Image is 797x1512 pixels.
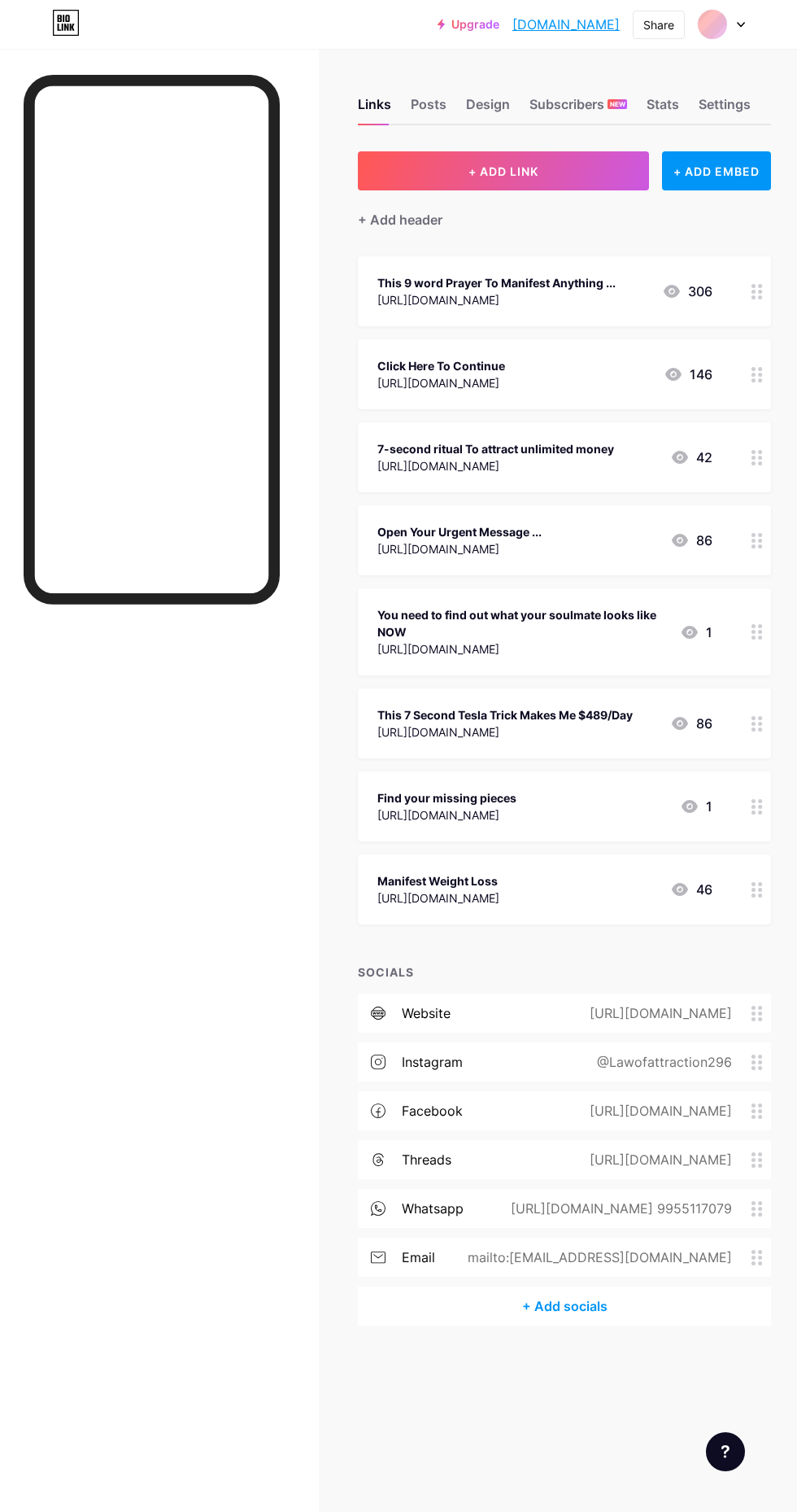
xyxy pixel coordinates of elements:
div: 146 [664,365,712,384]
div: email [402,1248,435,1267]
div: [URL][DOMAIN_NAME] [377,457,614,474]
div: whatsapp [402,1199,464,1218]
div: [URL][DOMAIN_NAME] [377,291,616,308]
div: Stats [647,94,679,124]
div: website [402,1003,451,1023]
div: 1 [680,797,712,816]
div: Manifest Weight Loss [377,872,499,889]
div: 306 [662,282,712,301]
div: This 9 word Prayer To Manifest Anything ... [377,274,616,291]
div: [URL][DOMAIN_NAME] 9955117079 [485,1199,751,1218]
div: facebook [402,1101,463,1121]
div: [URL][DOMAIN_NAME] [564,1150,751,1169]
div: 1 [680,623,712,642]
div: Click Here To Continue [377,357,505,374]
div: [URL][DOMAIN_NAME] [564,1101,751,1121]
div: Links [358,94,391,124]
div: 42 [670,448,712,467]
div: [URL][DOMAIN_NAME] [564,1003,751,1023]
div: Find your missing pieces [377,789,516,806]
div: threads [402,1150,451,1169]
div: Subscribers [529,94,627,124]
div: 86 [670,714,712,733]
div: 86 [670,531,712,550]
div: Share [643,16,674,33]
span: + ADD LINK [468,164,538,178]
div: + ADD EMBED [662,151,771,190]
a: [DOMAIN_NAME] [512,15,620,34]
a: Upgrade [438,18,499,31]
div: instagram [402,1052,463,1072]
div: + Add header [358,210,442,229]
button: + ADD LINK [358,151,649,190]
div: 46 [670,880,712,899]
div: Posts [411,94,446,124]
div: Settings [699,94,751,124]
div: Design [466,94,510,124]
div: SOCIALS [358,964,771,981]
div: This 7 Second Tesla Trick Makes Me $489/Day [377,706,633,723]
div: [URL][DOMAIN_NAME] [377,723,633,741]
div: [URL][DOMAIN_NAME] [377,374,505,391]
div: Open Your Urgent Message ... [377,523,542,540]
div: mailto:[EMAIL_ADDRESS][DOMAIN_NAME] [442,1248,751,1267]
div: [URL][DOMAIN_NAME] [377,889,499,907]
div: + Add socials [358,1287,771,1326]
div: You need to find out what your soulmate looks like NOW [377,606,667,640]
div: @Lawofattraction296 [571,1052,751,1072]
div: [URL][DOMAIN_NAME] [377,540,542,557]
div: 7-second ritual To attract unlimited money [377,440,614,457]
div: [URL][DOMAIN_NAME] [377,640,667,658]
div: [URL][DOMAIN_NAME] [377,806,516,824]
span: NEW [610,99,625,109]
